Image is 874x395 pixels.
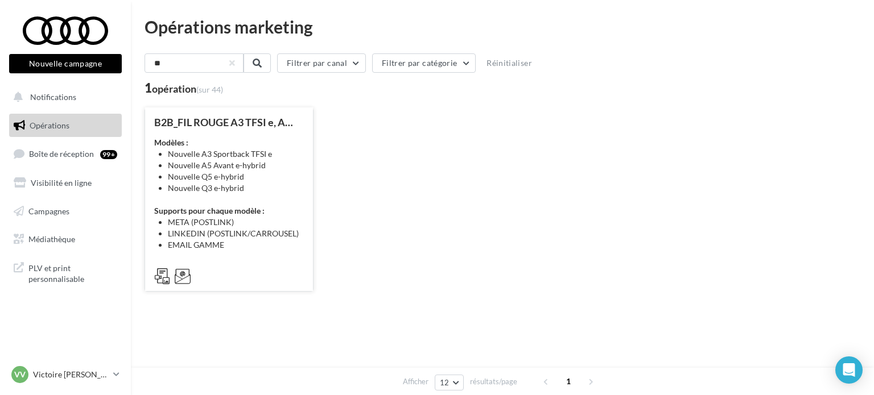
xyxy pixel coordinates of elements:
[31,178,92,188] span: Visibilité en ligne
[168,182,304,194] li: Nouvelle Q3 e-hybrid
[33,369,109,380] p: Victoire [PERSON_NAME]
[835,356,863,384] div: Open Intercom Messenger
[168,148,304,160] li: Nouvelle A3 Sportback TFSI e
[168,171,304,182] li: Nouvelle Q5 e-hybrid
[7,171,124,195] a: Visibilité en ligne
[168,228,304,239] li: LINKEDIN (POSTLINK/CARROUSEL)
[145,18,860,35] div: Opérations marketing
[9,54,122,73] button: Nouvelle campagne
[7,142,124,166] a: Boîte de réception99+
[7,85,119,109] button: Notifications
[168,160,304,171] li: Nouvelle A5 Avant e-hybrid
[277,53,366,73] button: Filtrer par canal
[168,217,304,228] li: META (POSTLINK)
[154,206,265,215] strong: Supports pour chaque modèle :
[28,234,75,244] span: Médiathèque
[168,239,304,251] li: EMAIL GAMME
[7,114,124,138] a: Opérations
[154,138,188,147] strong: Modèles :
[7,199,124,223] a: Campagnes
[28,206,69,215] span: Campagnes
[559,372,578,390] span: 1
[470,376,517,387] span: résultats/page
[482,56,537,70] button: Réinitialiser
[403,376,428,387] span: Afficher
[14,369,26,380] span: VV
[152,84,223,94] div: opération
[7,256,124,289] a: PLV et print personnalisable
[9,364,122,385] a: VV Victoire [PERSON_NAME]
[196,85,223,94] span: (sur 44)
[30,92,76,102] span: Notifications
[30,120,69,130] span: Opérations
[145,82,223,94] div: 1
[7,227,124,251] a: Médiathèque
[372,53,476,73] button: Filtrer par catégorie
[100,150,117,159] div: 99+
[440,378,450,387] span: 12
[28,260,117,285] span: PLV et print personnalisable
[435,375,464,390] button: 12
[154,117,304,128] div: B2B_FIL ROUGE A3 TFSI e, A5, Q5 et Q3 e-hybrid
[29,149,94,159] span: Boîte de réception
